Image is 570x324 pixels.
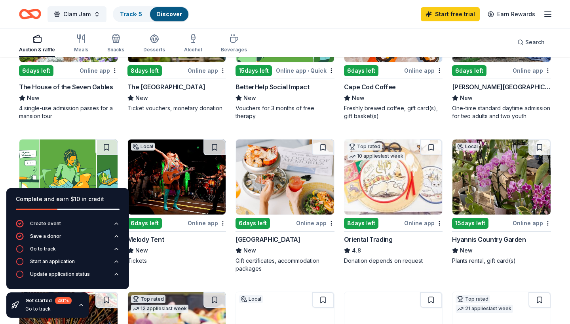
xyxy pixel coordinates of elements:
div: Tickets [127,257,226,265]
button: Start an application [16,258,120,270]
div: Local [456,143,479,151]
button: Desserts [143,31,165,57]
div: [GEOGRAPHIC_DATA] [236,235,300,244]
div: 15 days left [236,65,272,76]
div: 6 days left [452,65,486,76]
button: Update application status [16,270,120,283]
div: Online app [188,218,226,228]
div: One-time standard daytime admission for two adults and two youth [452,104,551,120]
button: Create event [16,220,120,232]
div: Desserts [143,47,165,53]
img: Image for Oriental Trading [344,139,443,215]
span: New [27,93,40,103]
div: 40 % [55,297,72,304]
div: Online app [513,66,551,75]
div: Save a donor [30,233,61,239]
div: Beverages [221,47,247,53]
div: Donation depends on request [344,257,443,265]
a: Image for Melody TentLocal6days leftOnline appMelody TentNewTickets [127,139,226,265]
a: Image for Ocean House6days leftOnline app[GEOGRAPHIC_DATA]NewGift certificates, accommodation pac... [236,139,334,273]
span: New [135,246,148,255]
img: Image for Hyannis Country Garden [452,139,551,215]
button: Auction & raffle [19,31,55,57]
span: New [135,93,148,103]
button: Search [511,34,551,50]
span: Clam Jam [63,9,91,19]
div: Online app [80,66,118,75]
a: Image for Oriental TradingTop rated10 applieslast week8days leftOnline appOriental Trading4.8Dona... [344,139,443,265]
div: Complete and earn $10 in credit [16,194,120,204]
div: Hyannis Country Garden [452,235,526,244]
button: Alcohol [184,31,202,57]
a: Image for Hyannis Country GardenLocal15days leftOnline appHyannis Country GardenNewPlants rental,... [452,139,551,265]
span: • [308,68,309,74]
button: Save a donor [16,232,120,245]
div: Go to track [25,306,72,312]
div: Ticket vouchers, monetary donation [127,104,226,112]
div: Cape Cod Coffee [344,82,396,92]
div: Online app [188,66,226,75]
button: Beverages [221,31,247,57]
div: Online app [404,66,443,75]
div: Go to track [30,246,56,252]
span: New [243,93,256,103]
div: Top rated [131,295,165,303]
div: Alcohol [184,47,202,53]
div: Plants rental, gift card(s) [452,257,551,265]
div: 21 applies last week [456,305,513,313]
div: Online app Quick [276,66,334,75]
div: 6 days left [236,218,270,229]
div: Snacks [107,47,124,53]
div: 6 days left [127,218,162,229]
a: Discover [156,11,182,17]
div: Online app [513,218,551,228]
div: Meals [74,47,88,53]
div: Update application status [30,271,90,277]
div: 6 days left [344,65,378,76]
button: Clam Jam [47,6,106,22]
a: Image for BetterHelp15days leftOnline app•QuickBetterHelpNewTherapy vouchers (either 1-week free ... [19,139,118,273]
div: Vouchers for 3 months of free therapy [236,104,334,120]
img: Image for BetterHelp [19,139,118,215]
button: Go to track [16,245,120,258]
span: Search [525,38,545,47]
div: Start an application [30,258,75,265]
div: BetterHelp Social Impact [236,82,309,92]
div: The [GEOGRAPHIC_DATA] [127,82,205,92]
div: 8 days left [127,65,162,76]
span: New [460,246,473,255]
a: Earn Rewards [483,7,540,21]
div: [PERSON_NAME][GEOGRAPHIC_DATA] [452,82,551,92]
div: Freshly brewed coffee, gift card(s), gift basket(s) [344,104,443,120]
div: Online app [404,218,443,228]
span: 4.8 [352,246,361,255]
a: Track· 5 [120,11,142,17]
span: New [243,246,256,255]
div: 6 days left [19,65,53,76]
div: Get started [25,297,72,304]
div: The House of the Seven Gables [19,82,113,92]
div: Oriental Trading [344,235,393,244]
span: New [352,93,365,103]
button: Snacks [107,31,124,57]
button: Track· 5Discover [113,6,189,22]
button: Meals [74,31,88,57]
div: Auction & raffle [19,47,55,53]
div: 15 days left [452,218,488,229]
div: Local [239,295,263,303]
span: New [460,93,473,103]
div: Local [131,143,155,151]
img: Image for Ocean House [236,139,334,215]
div: 10 applies last week [348,152,405,160]
div: Online app [296,218,334,228]
div: 8 days left [344,218,378,229]
div: Top rated [348,143,382,151]
div: 4 single-use admission passes for a mansion tour [19,104,118,120]
div: Top rated [456,295,490,303]
div: 12 applies last week [131,305,188,313]
a: Home [19,5,41,23]
div: Gift certificates, accommodation packages [236,257,334,273]
div: Melody Tent [127,235,164,244]
a: Start free trial [421,7,480,21]
img: Image for Melody Tent [128,139,226,215]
